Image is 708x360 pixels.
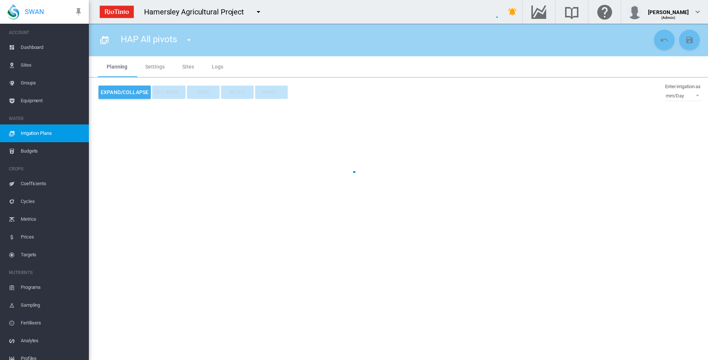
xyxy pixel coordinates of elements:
span: Equipment [21,92,83,110]
span: Budgets [21,142,83,160]
span: Analytes [21,332,83,350]
span: Targets [21,246,83,264]
button: Click to go to full list of plans [97,33,112,47]
button: icon-bell-ring [505,4,520,19]
md-icon: icon-menu-down [254,7,263,16]
span: Fertilisers [21,314,83,332]
img: profile.jpg [627,4,642,19]
button: Save Changes [679,30,700,50]
span: Dashboard [21,39,83,56]
md-icon: Search the knowledge base [563,7,581,16]
span: NUTRIENTS [9,267,83,279]
span: WATER [9,113,83,124]
span: Irrigation Plans [21,124,83,142]
div: HAP All pivots [114,30,205,50]
span: Programs [21,279,83,296]
span: Sampling [21,296,83,314]
span: (Admin) [661,16,676,20]
md-icon: icon-chevron-down [693,7,702,16]
span: SWAN [25,7,44,16]
md-icon: icon-bell-ring [508,7,517,16]
span: Coefficients [21,175,83,193]
img: SWAN-Landscape-Logo-Colour-drop.png [7,4,19,20]
div: [PERSON_NAME] [648,6,689,13]
span: Groups [21,74,83,92]
md-icon: icon-pin [74,7,83,16]
md-icon: icon-menu-down [184,36,193,44]
span: Prices [21,228,83,246]
span: Cycles [21,193,83,210]
md-icon: icon-calendar-multiple [100,36,109,44]
span: Sites [21,56,83,74]
md-icon: Click here for help [596,7,614,16]
span: CROPS [9,163,83,175]
span: Metrics [21,210,83,228]
span: ACCOUNT [9,27,83,39]
md-icon: icon-content-save [685,36,694,44]
button: icon-menu-down [181,33,196,47]
img: ZPXdBAAAAAElFTkSuQmCC [97,3,137,21]
md-icon: icon-undo [660,36,669,44]
md-icon: Go to the Data Hub [530,7,548,16]
button: icon-menu-down [251,4,266,19]
button: Cancel Changes [654,30,675,50]
div: Hamersley Agricultural Project [144,7,251,17]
